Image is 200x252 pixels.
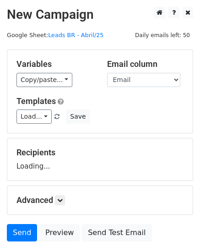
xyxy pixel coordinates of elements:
h5: Advanced [16,195,184,205]
a: Daily emails left: 50 [132,32,193,38]
a: Send [7,224,37,241]
a: Templates [16,96,56,106]
button: Save [66,110,90,124]
a: Copy/paste... [16,73,72,87]
a: Load... [16,110,52,124]
h5: Email column [107,59,184,69]
h5: Recipients [16,148,184,158]
div: Loading... [16,148,184,171]
a: Leads BR - Abril/25 [48,32,103,38]
span: Daily emails left: 50 [132,30,193,40]
h5: Variables [16,59,93,69]
a: Preview [39,224,80,241]
small: Google Sheet: [7,32,103,38]
a: Send Test Email [82,224,151,241]
h2: New Campaign [7,7,193,22]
